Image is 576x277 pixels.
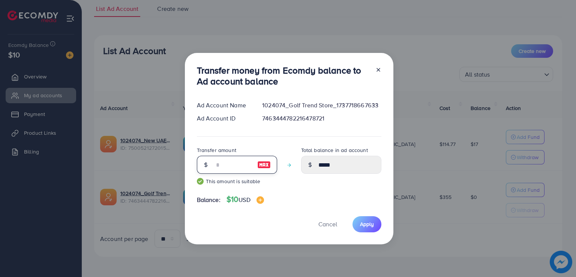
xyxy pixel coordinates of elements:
[197,196,220,204] span: Balance:
[256,101,387,110] div: 1024074_Golf Trend Store_1737718667633
[191,101,256,110] div: Ad Account Name
[226,195,264,204] h4: $10
[197,178,277,185] small: This amount is suitable
[352,216,381,232] button: Apply
[191,114,256,123] div: Ad Account ID
[197,178,204,185] img: guide
[197,146,236,154] label: Transfer amount
[256,114,387,123] div: 7463444782216478721
[318,220,337,228] span: Cancel
[301,146,368,154] label: Total balance in ad account
[256,196,264,204] img: image
[360,220,374,228] span: Apply
[309,216,346,232] button: Cancel
[238,196,250,204] span: USD
[257,160,271,169] img: image
[197,65,369,87] h3: Transfer money from Ecomdy balance to Ad account balance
